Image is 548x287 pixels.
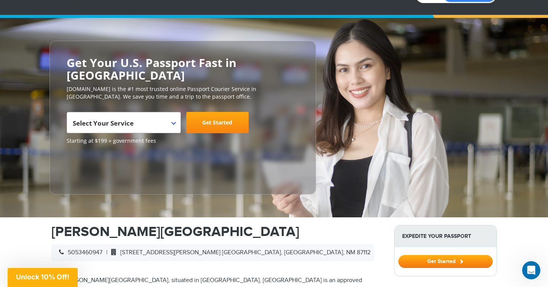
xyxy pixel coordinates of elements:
h2: Get Your U.S. Passport Fast in [GEOGRAPHIC_DATA] [67,56,299,81]
span: Select Your Service [73,119,134,128]
iframe: Intercom live chat [522,261,540,279]
div: Unlock 10% Off! [8,268,78,287]
h1: [PERSON_NAME][GEOGRAPHIC_DATA] [51,225,383,239]
a: Get Started [186,112,249,133]
strong: Expedite Your Passport [395,225,497,247]
span: Starting at $199 + government fees [67,137,299,145]
button: Get Started [398,255,493,268]
p: [DOMAIN_NAME] is the #1 most trusted online Passport Courier Service in [GEOGRAPHIC_DATA]. We sav... [67,85,299,100]
span: Select Your Service [73,115,173,136]
div: | [51,244,374,261]
span: 5053460947 [55,249,102,256]
span: Select Your Service [67,112,181,133]
span: Unlock 10% Off! [16,273,69,281]
span: [STREET_ADDRESS][PERSON_NAME] [GEOGRAPHIC_DATA], [GEOGRAPHIC_DATA], NM 87112 [107,249,371,256]
iframe: Customer reviews powered by Trustpilot [67,148,124,187]
a: Get Started [398,258,493,264]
